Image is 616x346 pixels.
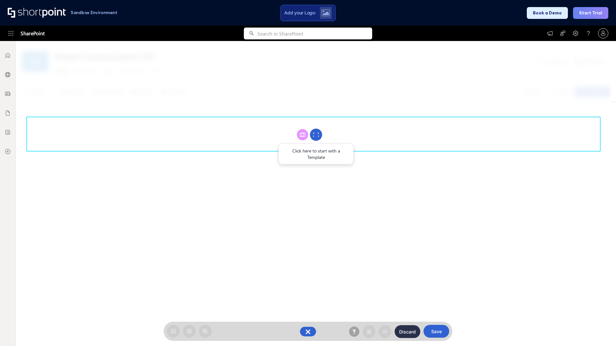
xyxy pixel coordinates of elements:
[424,325,449,338] button: Save
[395,325,420,338] button: Discard
[257,28,372,39] input: Search in SharePoint
[71,11,117,14] h1: Sandbox Environment
[321,9,330,16] img: Upload logo
[284,10,316,16] span: Add your Logo:
[584,315,616,346] iframe: Chat Widget
[573,7,608,19] button: Start Trial
[527,7,568,19] button: Book a Demo
[21,26,45,41] span: SharePoint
